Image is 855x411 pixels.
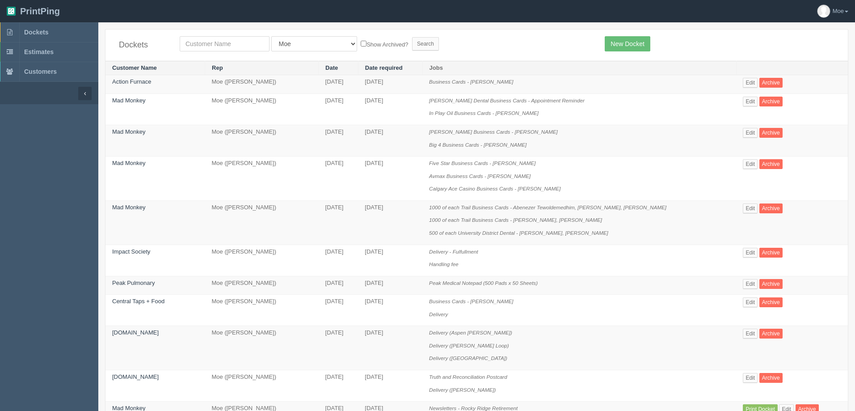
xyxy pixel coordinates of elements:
[319,326,358,370] td: [DATE]
[422,61,736,75] th: Jobs
[429,186,560,191] i: Calgary Ace Casino Business Cards - [PERSON_NAME]
[112,78,151,85] a: Action Furnace
[112,280,155,286] a: Peak Pulmonary
[119,41,166,50] h4: Dockets
[743,329,758,339] a: Edit
[319,157,358,201] td: [DATE]
[319,295,358,326] td: [DATE]
[429,249,478,254] i: Delivery - Fulfullment
[429,204,666,210] i: 1000 of each Trail Business Cards - Abenezer Tewoldemedhim, [PERSON_NAME], [PERSON_NAME]
[112,373,159,380] a: [DOMAIN_NAME]
[429,355,507,361] i: Delivery ([GEOGRAPHIC_DATA])
[325,64,338,71] a: Date
[358,93,422,125] td: [DATE]
[429,261,459,267] i: Handling fee
[743,373,758,383] a: Edit
[361,41,366,47] input: Show Archived?
[429,110,539,116] i: In Play Oil Business Cards - [PERSON_NAME]
[429,97,585,103] i: [PERSON_NAME] Dental Business Cards - Appointment Reminder
[24,68,57,75] span: Customers
[743,128,758,138] a: Edit
[605,36,650,51] a: New Docket
[429,374,507,380] i: Truth and Reconciliation Postcard
[358,370,422,402] td: [DATE]
[759,159,783,169] a: Archive
[743,248,758,258] a: Edit
[24,48,54,55] span: Estimates
[205,326,319,370] td: Moe ([PERSON_NAME])
[361,39,408,49] label: Show Archived?
[759,248,783,258] a: Archive
[429,230,608,236] i: 500 of each University District Dental - [PERSON_NAME], [PERSON_NAME]
[743,78,758,88] a: Edit
[759,203,783,213] a: Archive
[112,298,164,305] a: Central Taps + Food
[112,204,145,211] a: Mad Monkey
[319,75,358,94] td: [DATE]
[319,245,358,276] td: [DATE]
[112,329,159,336] a: [DOMAIN_NAME]
[205,295,319,326] td: Moe ([PERSON_NAME])
[205,200,319,245] td: Moe ([PERSON_NAME])
[112,128,145,135] a: Mad Monkey
[429,330,512,335] i: Delivery (Aspen [PERSON_NAME])
[180,36,270,51] input: Customer Name
[24,29,48,36] span: Dockets
[319,125,358,157] td: [DATE]
[205,93,319,125] td: Moe ([PERSON_NAME])
[429,343,509,348] i: Delivery ([PERSON_NAME] Loop)
[743,203,758,213] a: Edit
[743,159,758,169] a: Edit
[112,64,157,71] a: Customer Name
[429,79,513,85] i: Business Cards - [PERSON_NAME]
[759,297,783,307] a: Archive
[205,245,319,276] td: Moe ([PERSON_NAME])
[429,280,538,286] i: Peak Medical Notepad (500 Pads x 50 Sheets)
[429,387,496,393] i: Delivery ([PERSON_NAME])
[743,279,758,289] a: Edit
[759,97,783,106] a: Archive
[212,64,223,71] a: Rep
[358,125,422,157] td: [DATE]
[319,93,358,125] td: [DATE]
[358,157,422,201] td: [DATE]
[205,276,319,295] td: Moe ([PERSON_NAME])
[429,173,531,179] i: Avmax Business Cards - [PERSON_NAME]
[429,160,535,166] i: Five Star Business Cards - [PERSON_NAME]
[759,329,783,339] a: Archive
[358,326,422,370] td: [DATE]
[112,248,150,255] a: Impact Society
[365,64,403,71] a: Date required
[358,276,422,295] td: [DATE]
[759,128,783,138] a: Archive
[759,373,783,383] a: Archive
[319,276,358,295] td: [DATE]
[205,75,319,94] td: Moe ([PERSON_NAME])
[429,298,513,304] i: Business Cards - [PERSON_NAME]
[429,311,448,317] i: Delivery
[358,295,422,326] td: [DATE]
[112,97,145,104] a: Mad Monkey
[112,160,145,166] a: Mad Monkey
[205,125,319,157] td: Moe ([PERSON_NAME])
[429,405,518,411] i: Newsletters - Rocky Ridge Retirement
[429,142,526,148] i: Big 4 Business Cards - [PERSON_NAME]
[358,245,422,276] td: [DATE]
[429,129,558,135] i: [PERSON_NAME] Business Cards - [PERSON_NAME]
[429,217,602,223] i: 1000 of each Trail Business Cards - [PERSON_NAME], [PERSON_NAME]
[412,37,439,51] input: Search
[319,200,358,245] td: [DATE]
[817,5,830,17] img: avatar_default-7531ab5dedf162e01f1e0bb0964e6a185e93c5c22dfe317fb01d7f8cd2b1632c.jpg
[358,200,422,245] td: [DATE]
[7,7,16,16] img: logo-3e63b451c926e2ac314895c53de4908e5d424f24456219fb08d385ab2e579770.png
[319,370,358,402] td: [DATE]
[759,279,783,289] a: Archive
[205,370,319,402] td: Moe ([PERSON_NAME])
[759,78,783,88] a: Archive
[743,297,758,307] a: Edit
[743,97,758,106] a: Edit
[358,75,422,94] td: [DATE]
[205,157,319,201] td: Moe ([PERSON_NAME])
